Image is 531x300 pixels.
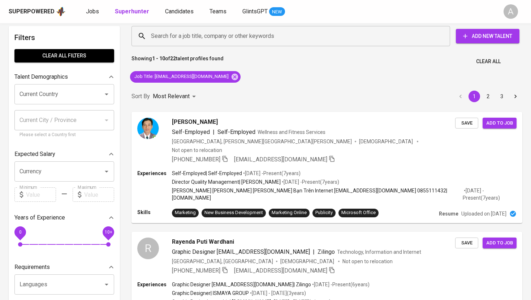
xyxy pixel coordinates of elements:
span: Add to job [486,119,513,127]
button: Go to page 3 [496,91,508,102]
span: Wellness and Fitness Services [258,129,325,135]
p: Experiences [137,170,172,177]
div: Requirements [14,260,114,274]
p: • [DATE] - Present ( 7 years ) [281,178,339,186]
div: Microsoft Office [341,209,376,216]
p: Years of Experience [14,213,65,222]
p: Sort By [131,92,150,101]
p: • [DATE] - Present ( 6 years ) [311,281,370,288]
span: NEW [269,8,285,16]
p: Resume [439,210,458,217]
a: Teams [210,7,228,16]
nav: pagination navigation [454,91,522,102]
b: 22 [170,56,176,61]
p: Graphic Designer [EMAIL_ADDRESS][DOMAIN_NAME] | Zilingo [172,281,311,288]
p: Self-Employed | Self-Employed [172,170,242,177]
h6: Filters [14,32,114,43]
button: Clear All [473,55,504,68]
button: Save [455,118,478,129]
span: | [313,248,315,256]
input: Value [84,187,114,202]
span: [EMAIL_ADDRESS][DOMAIN_NAME] [234,267,327,274]
div: Expected Salary [14,147,114,161]
span: [DEMOGRAPHIC_DATA] [280,258,335,265]
span: Save [459,239,475,247]
button: Add to job [483,238,517,249]
button: Save [455,238,478,249]
button: Clear All filters [14,49,114,62]
p: Talent Demographics [14,73,68,81]
button: Go to next page [510,91,521,102]
div: A [504,4,518,19]
span: Clear All filters [20,51,108,60]
p: Requirements [14,263,50,271]
button: page 1 [469,91,480,102]
span: Teams [210,8,226,15]
span: [DEMOGRAPHIC_DATA] [359,138,414,145]
span: Zilingo [318,248,335,255]
span: Save [459,119,475,127]
span: [PHONE_NUMBER] [172,267,220,274]
button: Open [102,166,112,177]
span: Add New Talent [462,32,514,41]
span: Candidates [165,8,194,15]
button: Open [102,279,112,290]
span: 0 [19,230,21,235]
span: Self-Employed [217,129,255,135]
span: Add to job [486,239,513,247]
a: GlintsGPT NEW [242,7,285,16]
a: [PERSON_NAME]Self-Employed|Self-EmployedWellness and Fitness Services[GEOGRAPHIC_DATA], [PERSON_N... [131,112,522,223]
a: Superpoweredapp logo [9,6,66,17]
div: Marketing [175,209,196,216]
b: 1 - 10 [152,56,165,61]
div: Publicity [315,209,333,216]
b: Superhunter [115,8,149,15]
span: | [213,128,215,136]
p: • [DATE] - [DATE] ( 3 years ) [249,290,306,297]
span: GlintsGPT [242,8,268,15]
div: [GEOGRAPHIC_DATA], [GEOGRAPHIC_DATA] [172,258,273,265]
p: Graphic Designer | ISMAYA GROUP [172,290,249,297]
button: Add to job [483,118,517,129]
p: Showing of talent profiles found [131,55,224,68]
span: 10+ [104,230,112,235]
a: Candidates [165,7,195,16]
input: Value [26,187,56,202]
img: c534405a2b348277cf11f4942530c075.png [137,118,159,139]
p: Please select a Country first [20,131,109,139]
div: Job Title: [EMAIL_ADDRESS][DOMAIN_NAME] [130,71,241,83]
p: Expected Salary [14,150,55,158]
p: Uploaded on [DATE] [461,210,506,217]
p: Most Relevant [153,92,190,101]
p: Not open to relocation [342,258,393,265]
div: R [137,238,159,259]
div: Superpowered [9,8,55,16]
button: Add New Talent [456,29,519,43]
div: Marketing Online [272,209,307,216]
span: Graphic Designer [EMAIL_ADDRESS][DOMAIN_NAME] [172,248,310,255]
p: Not open to relocation [172,147,222,154]
div: Talent Demographics [14,70,114,84]
button: Open [102,89,112,99]
p: Experiences [137,281,172,288]
span: Technology, Information and Internet [337,249,421,255]
p: • [DATE] - Present ( 7 years ) [463,187,517,201]
span: [PHONE_NUMBER] [172,156,220,163]
a: Jobs [86,7,100,16]
span: Rayenda Puti Wardhani [172,238,234,246]
div: Most Relevant [153,90,198,103]
p: Director Quality Management | [PERSON_NAME] [172,178,281,186]
div: New Business Development [204,209,263,216]
button: Go to page 2 [482,91,494,102]
p: Skills [137,209,172,216]
span: Job Title : [EMAIL_ADDRESS][DOMAIN_NAME] [130,73,233,80]
div: [GEOGRAPHIC_DATA], [PERSON_NAME][GEOGRAPHIC_DATA][PERSON_NAME] [172,138,352,145]
span: [PERSON_NAME] [172,118,218,126]
span: [EMAIL_ADDRESS][DOMAIN_NAME] [234,156,327,163]
img: app logo [56,6,66,17]
div: Years of Experience [14,210,114,225]
p: • [DATE] - Present ( 7 years ) [242,170,301,177]
span: Self-Employed [172,129,210,135]
a: Superhunter [115,7,151,16]
span: Clear All [476,57,501,66]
